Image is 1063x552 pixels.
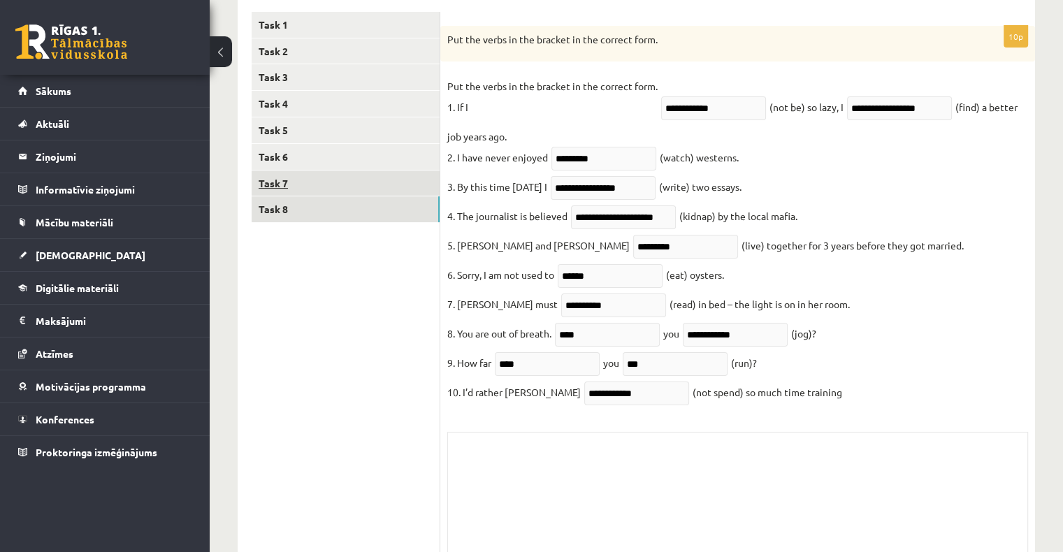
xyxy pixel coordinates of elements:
[447,323,551,344] p: 8. You are out of breath.
[18,403,192,435] a: Konferences
[36,413,94,426] span: Konferences
[252,12,440,38] a: Task 1
[447,264,554,285] p: 6. Sorry, I am not used to
[447,75,1028,411] fieldset: (not be) so lazy, I (find) a better job years ago. (watch) westerns. (write) two essays. (kidnap)...
[447,293,558,314] p: 7. [PERSON_NAME] must
[36,446,157,458] span: Proktoringa izmēģinājums
[36,380,146,393] span: Motivācijas programma
[18,370,192,402] a: Motivācijas programma
[15,24,127,59] a: Rīgas 1. Tālmācības vidusskola
[18,140,192,173] a: Ziņojumi
[36,216,113,228] span: Mācību materiāli
[447,147,548,168] p: 2. I have never enjoyed
[447,33,958,47] p: Put the verbs in the bracket in the correct form.
[18,436,192,468] a: Proktoringa izmēģinājums
[1004,25,1028,48] p: 10p
[252,117,440,143] a: Task 5
[447,235,630,256] p: 5. [PERSON_NAME] and [PERSON_NAME]
[447,176,547,197] p: 3. By this time [DATE] I
[36,282,119,294] span: Digitālie materiāli
[36,117,69,130] span: Aktuāli
[252,64,440,90] a: Task 3
[18,305,192,337] a: Maksājumi
[36,305,192,337] legend: Maksājumi
[18,337,192,370] a: Atzīmes
[252,38,440,64] a: Task 2
[36,249,145,261] span: [DEMOGRAPHIC_DATA]
[252,144,440,170] a: Task 6
[18,75,192,107] a: Sākums
[252,196,440,222] a: Task 8
[36,173,192,205] legend: Informatīvie ziņojumi
[18,272,192,304] a: Digitālie materiāli
[18,206,192,238] a: Mācību materiāli
[252,91,440,117] a: Task 4
[447,75,658,117] p: Put the verbs in the bracket in the correct form. 1. If I
[447,205,567,226] p: 4. The journalist is believed
[447,352,491,373] p: 9. How far
[447,382,581,402] p: 10. I’d rather [PERSON_NAME]
[18,239,192,271] a: [DEMOGRAPHIC_DATA]
[36,140,192,173] legend: Ziņojumi
[252,170,440,196] a: Task 7
[18,108,192,140] a: Aktuāli
[36,85,71,97] span: Sākums
[18,173,192,205] a: Informatīvie ziņojumi
[36,347,73,360] span: Atzīmes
